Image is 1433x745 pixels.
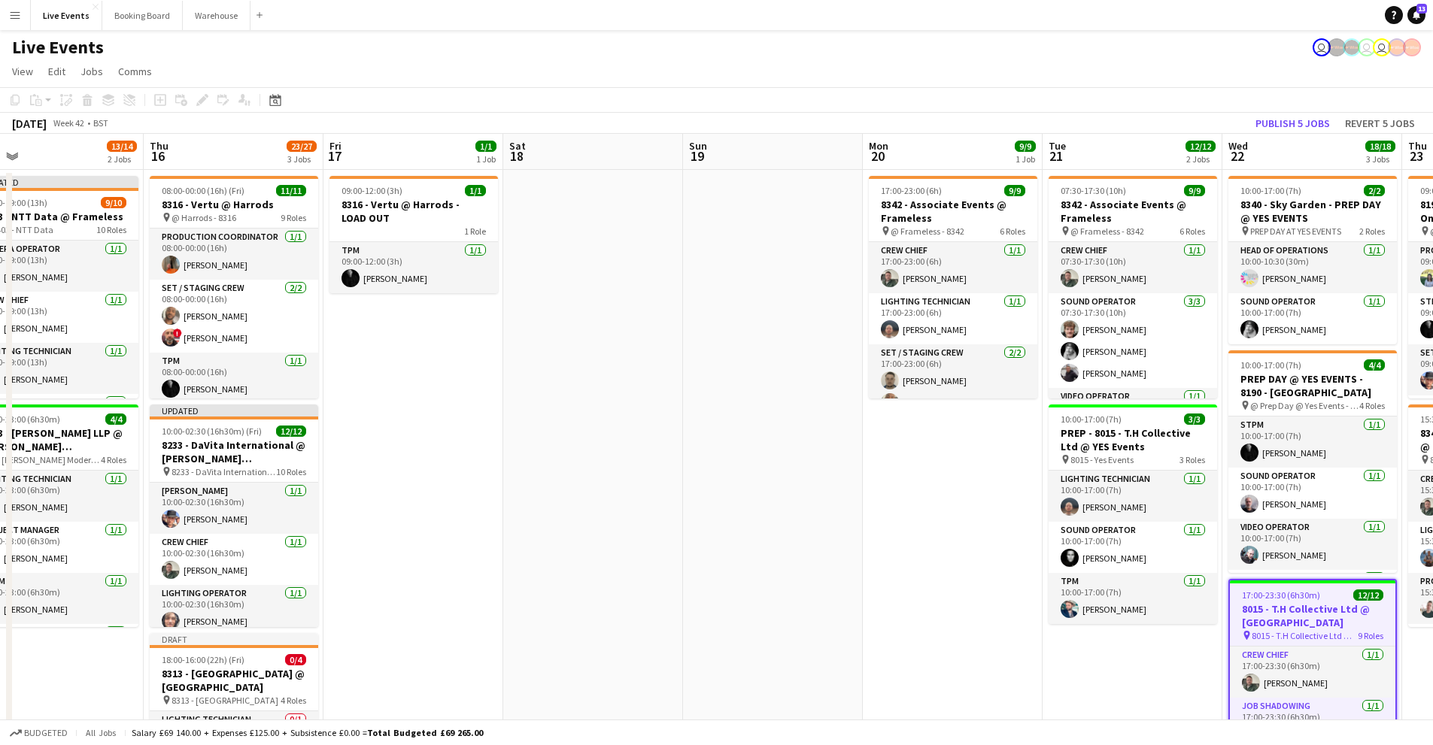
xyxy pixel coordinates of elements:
[162,654,244,665] span: 18:00-16:00 (22h) (Fri)
[101,454,126,465] span: 4 Roles
[8,725,70,741] button: Budgeted
[1049,176,1217,398] app-job-card: 07:30-17:30 (10h)9/98342 - Associate Events @ Frameless @ Frameless - 83426 RolesCrew Chief1/107:...
[1226,147,1248,165] span: 22
[1070,454,1134,465] span: 8015 - Yes Events
[101,197,126,208] span: 9/10
[83,727,119,738] span: All jobs
[1416,4,1427,14] span: 13
[1359,400,1385,411] span: 4 Roles
[74,62,109,81] a: Jobs
[147,147,168,165] span: 16
[287,153,316,165] div: 3 Jobs
[1313,38,1331,56] app-user-avatar: Eden Hopkins
[327,147,342,165] span: 17
[1186,153,1215,165] div: 2 Jobs
[1406,147,1427,165] span: 23
[1364,185,1385,196] span: 2/2
[1049,522,1217,573] app-card-role: Sound Operator1/110:00-17:00 (7h)[PERSON_NAME]
[1353,589,1383,601] span: 12/12
[6,62,39,81] a: View
[150,280,318,353] app-card-role: Set / Staging Crew2/208:00-00:00 (16h)[PERSON_NAME]![PERSON_NAME]
[1049,293,1217,388] app-card-role: Sound Operator3/307:30-17:30 (10h)[PERSON_NAME][PERSON_NAME][PERSON_NAME]
[150,229,318,280] app-card-role: Production Coordinator1/108:00-00:00 (16h)[PERSON_NAME]
[107,141,137,152] span: 13/14
[172,466,276,477] span: 8233 - DaVita International @ [PERSON_NAME][GEOGRAPHIC_DATA]
[281,212,306,223] span: 9 Roles
[276,466,306,477] span: 10 Roles
[1408,139,1427,153] span: Thu
[1240,185,1301,196] span: 10:00-17:00 (7h)
[1252,630,1358,641] span: 8015 - T.H Collective Ltd @ [GEOGRAPHIC_DATA]
[150,353,318,404] app-card-role: TPM1/108:00-00:00 (16h)[PERSON_NAME]
[869,198,1037,225] h3: 8342 - Associate Events @ Frameless
[1049,573,1217,624] app-card-role: TPM1/110:00-17:00 (7h)[PERSON_NAME]
[1016,153,1035,165] div: 1 Job
[1228,293,1397,344] app-card-role: Sound Operator1/110:00-17:00 (7h)[PERSON_NAME]
[1049,404,1217,624] app-job-card: 10:00-17:00 (7h)3/3PREP - 8015 - T.H Collective Ltd @ YES Events 8015 - Yes Events3 RolesLighting...
[173,329,182,338] span: !
[276,185,306,196] span: 11/11
[150,438,318,465] h3: 8233 - DaVita International @ [PERSON_NAME][GEOGRAPHIC_DATA]
[150,585,318,636] app-card-role: Lighting Operator1/110:00-02:30 (16h30m)[PERSON_NAME]
[869,139,888,153] span: Mon
[24,728,68,738] span: Budgeted
[287,141,317,152] span: 23/27
[1228,570,1397,621] app-card-role: Head of Operations1/1
[1250,226,1341,237] span: PREP DAY AT YES EVENTS
[1228,519,1397,570] app-card-role: Video Operator1/110:00-17:00 (7h)[PERSON_NAME]
[1388,38,1406,56] app-user-avatar: Alex Gill
[172,695,278,706] span: 8313 - [GEOGRAPHIC_DATA]
[150,198,318,211] h3: 8316 - Vertu @ Harrods
[464,226,486,237] span: 1 Role
[150,534,318,585] app-card-role: Crew Chief1/110:00-02:30 (16h30m)[PERSON_NAME]
[1240,359,1301,371] span: 10:00-17:00 (7h)
[132,727,483,738] div: Salary £69 140.00 + Expenses £125.00 + Subsistence £0.00 =
[881,185,942,196] span: 17:00-23:00 (6h)
[1004,185,1025,196] span: 9/9
[1061,185,1126,196] span: 07:30-17:30 (10h)
[1015,141,1036,152] span: 9/9
[108,153,136,165] div: 2 Jobs
[1328,38,1346,56] app-user-avatar: Production Managers
[1358,630,1383,641] span: 9 Roles
[1228,139,1248,153] span: Wed
[689,139,707,153] span: Sun
[1228,372,1397,399] h3: PREP DAY @ YES EVENTS - 8190 - [GEOGRAPHIC_DATA]
[869,344,1037,417] app-card-role: Set / Staging Crew2/217:00-23:00 (6h)[PERSON_NAME][PERSON_NAME]
[1049,242,1217,293] app-card-role: Crew Chief1/107:30-17:30 (10h)[PERSON_NAME]
[476,153,496,165] div: 1 Job
[1070,226,1144,237] span: @ Frameless - 8342
[48,65,65,78] span: Edit
[1049,426,1217,453] h3: PREP - 8015 - T.H Collective Ltd @ YES Events
[1228,176,1397,344] app-job-card: 10:00-17:00 (7h)2/28340 - Sky Garden - PREP DAY @ YES EVENTS PREP DAY AT YES EVENTS2 RolesHead of...
[162,185,244,196] span: 08:00-00:00 (16h) (Fri)
[1407,6,1425,24] a: 13
[150,176,318,398] app-job-card: 08:00-00:00 (16h) (Fri)11/118316 - Vertu @ Harrods @ Harrods - 83169 RolesProduction Coordinator1...
[118,65,152,78] span: Comms
[42,62,71,81] a: Edit
[891,226,964,237] span: @ Frameless - 8342
[1049,388,1217,439] app-card-role: Video Operator1/1
[342,185,402,196] span: 09:00-12:00 (3h)
[329,176,498,293] div: 09:00-12:00 (3h)1/18316 - Vertu @ Harrods - LOAD OUT1 RoleTPM1/109:00-12:00 (3h)[PERSON_NAME]
[1364,359,1385,371] span: 4/4
[329,198,498,225] h3: 8316 - Vertu @ Harrods - LOAD OUT
[475,141,496,152] span: 1/1
[507,147,526,165] span: 18
[329,139,342,153] span: Fri
[1365,141,1395,152] span: 18/18
[869,242,1037,293] app-card-role: Crew Chief1/117:00-23:00 (6h)[PERSON_NAME]
[1358,38,1376,56] app-user-avatar: Technical Department
[1230,602,1395,629] h3: 8015 - T.H Collective Ltd @ [GEOGRAPHIC_DATA]
[867,147,888,165] span: 20
[1228,350,1397,573] app-job-card: 10:00-17:00 (7h)4/4PREP DAY @ YES EVENTS - 8190 - [GEOGRAPHIC_DATA] @ Prep Day @ Yes Events - 819...
[1049,471,1217,522] app-card-role: Lighting Technician1/110:00-17:00 (7h)[PERSON_NAME]
[12,65,33,78] span: View
[183,1,250,30] button: Warehouse
[1049,198,1217,225] h3: 8342 - Associate Events @ Frameless
[367,727,483,738] span: Total Budgeted £69 265.00
[1179,226,1205,237] span: 6 Roles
